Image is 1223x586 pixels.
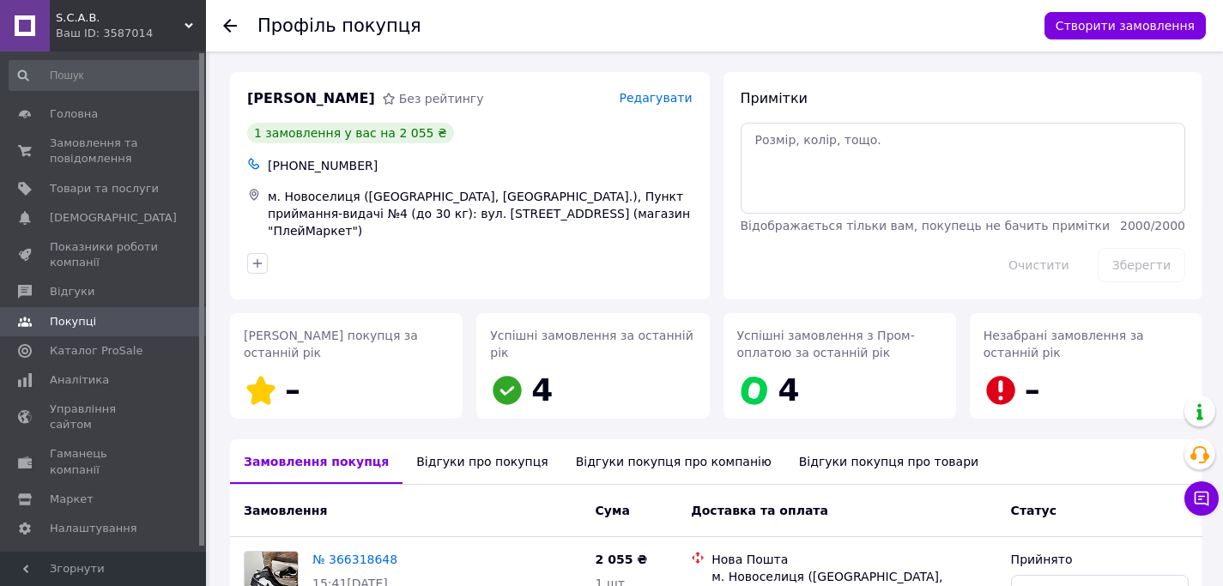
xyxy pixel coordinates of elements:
[1011,504,1057,517] span: Статус
[50,446,159,477] span: Гаманець компанії
[9,60,203,91] input: Пошук
[596,504,630,517] span: Cума
[50,284,94,299] span: Відгуки
[741,219,1111,233] span: Відображається тільки вам, покупець не бачить примітки
[50,343,142,359] span: Каталог ProSale
[691,504,828,517] span: Доставка та оплата
[399,92,484,106] span: Без рейтингу
[50,136,159,166] span: Замовлення та повідомлення
[247,123,454,143] div: 1 замовлення у вас на 2 055 ₴
[50,521,137,536] span: Налаштування
[223,17,237,34] div: Повернутися назад
[1184,481,1219,516] button: Чат з покупцем
[1044,12,1206,39] button: Створити замовлення
[247,89,375,109] span: [PERSON_NAME]
[619,91,692,105] span: Редагувати
[50,239,159,270] span: Показники роботи компанії
[1011,551,1189,568] div: Прийнято
[285,372,300,408] span: –
[562,439,785,484] div: Відгуки покупця про компанію
[596,553,648,566] span: 2 055 ₴
[403,439,561,484] div: Відгуки про покупця
[230,439,403,484] div: Замовлення покупця
[50,314,96,329] span: Покупці
[1120,219,1185,233] span: 2000 / 2000
[984,329,1144,359] span: Незабрані замовлення за останній рік
[257,15,421,36] h1: Профіль покупця
[312,553,397,566] a: № 366318648
[778,372,800,408] span: 4
[50,492,94,507] span: Маркет
[264,154,696,178] div: [PHONE_NUMBER]
[490,329,693,359] span: Успішні замовлення за останній рік
[244,329,418,359] span: [PERSON_NAME] покупця за останній рік
[741,90,808,106] span: Примітки
[264,184,696,243] div: м. Новоселиця ([GEOGRAPHIC_DATA], [GEOGRAPHIC_DATA].), Пункт приймання-видачі №4 (до 30 кг): вул....
[785,439,992,484] div: Відгуки покупця про товари
[711,551,996,568] div: Нова Пошта
[737,329,915,359] span: Успішні замовлення з Пром-оплатою за останній рік
[56,10,185,26] span: S.C.A.B.
[50,106,98,122] span: Головна
[50,181,159,196] span: Товари та послуги
[50,372,109,388] span: Аналітика
[50,210,177,226] span: [DEMOGRAPHIC_DATA]
[56,26,206,41] div: Ваш ID: 3587014
[244,504,327,517] span: Замовлення
[50,402,159,432] span: Управління сайтом
[531,372,553,408] span: 4
[1025,372,1040,408] span: –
